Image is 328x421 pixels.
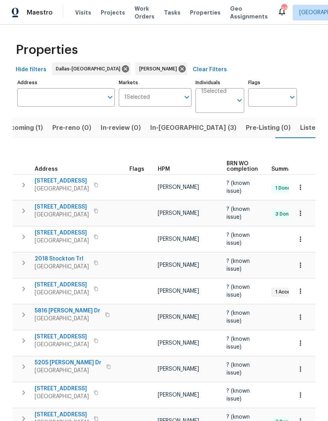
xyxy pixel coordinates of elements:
[227,161,258,172] span: BRN WO completion
[158,314,199,320] span: [PERSON_NAME]
[105,92,116,103] button: Open
[124,94,150,101] span: 1 Selected
[35,315,100,323] span: [GEOGRAPHIC_DATA]
[164,10,181,15] span: Tasks
[287,92,298,103] button: Open
[135,5,155,20] span: Work Orders
[181,92,192,103] button: Open
[193,65,227,75] span: Clear Filters
[35,367,101,375] span: [GEOGRAPHIC_DATA]
[16,65,46,75] span: Hide filters
[135,63,187,75] div: [PERSON_NAME]
[227,284,250,298] span: ? (known issue)
[35,289,89,297] span: [GEOGRAPHIC_DATA]
[101,122,141,133] span: In-review (0)
[234,95,245,106] button: Open
[150,122,236,133] span: In-[GEOGRAPHIC_DATA] (3)
[35,385,89,393] span: [STREET_ADDRESS]
[139,65,180,73] span: [PERSON_NAME]
[35,281,89,289] span: [STREET_ADDRESS]
[190,63,230,77] button: Clear Filters
[227,388,250,402] span: ? (known issue)
[75,9,91,17] span: Visits
[158,262,199,268] span: [PERSON_NAME]
[52,63,131,75] div: Dallas-[GEOGRAPHIC_DATA]
[158,210,199,216] span: [PERSON_NAME]
[35,166,58,172] span: Address
[272,289,305,295] span: 1 Accepted
[56,65,123,73] span: Dallas-[GEOGRAPHIC_DATA]
[158,185,199,190] span: [PERSON_NAME]
[246,122,291,133] span: Pre-Listing (0)
[158,288,199,294] span: [PERSON_NAME]
[35,411,89,419] span: [STREET_ADDRESS]
[158,340,199,346] span: [PERSON_NAME]
[158,392,199,398] span: [PERSON_NAME]
[35,177,89,185] span: [STREET_ADDRESS]
[119,80,192,85] label: Markets
[27,9,53,17] span: Maestro
[227,233,250,246] span: ? (known issue)
[13,63,50,77] button: Hide filters
[35,333,89,341] span: [STREET_ADDRESS]
[195,80,244,85] label: Individuals
[227,362,250,376] span: ? (known issue)
[35,341,89,349] span: [GEOGRAPHIC_DATA]
[227,310,250,324] span: ? (known issue)
[35,203,89,211] span: [STREET_ADDRESS]
[230,5,268,20] span: Geo Assignments
[227,181,250,194] span: ? (known issue)
[129,166,144,172] span: Flags
[35,359,101,367] span: 5205 [PERSON_NAME] Dr
[35,237,89,245] span: [GEOGRAPHIC_DATA]
[16,46,78,54] span: Properties
[35,307,100,315] span: 5816 [PERSON_NAME] Dr
[271,166,297,172] span: Summary
[248,80,297,85] label: Flags
[35,185,89,193] span: [GEOGRAPHIC_DATA]
[158,366,199,372] span: [PERSON_NAME]
[35,393,89,401] span: [GEOGRAPHIC_DATA]
[2,122,43,133] span: Upcoming (1)
[227,207,250,220] span: ? (known issue)
[190,9,221,17] span: Properties
[227,259,250,272] span: ? (known issue)
[272,211,295,218] span: 3 Done
[101,9,125,17] span: Projects
[158,166,170,172] span: HPM
[158,236,199,242] span: [PERSON_NAME]
[35,263,89,271] span: [GEOGRAPHIC_DATA]
[17,80,115,85] label: Address
[227,336,250,350] span: ? (known issue)
[35,229,89,237] span: [STREET_ADDRESS]
[35,211,89,219] span: [GEOGRAPHIC_DATA]
[272,185,294,192] span: 1 Done
[281,5,287,13] div: 46
[35,255,89,263] span: 2018 Stockton Trl
[52,122,91,133] span: Pre-reno (0)
[201,88,227,95] span: 1 Selected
